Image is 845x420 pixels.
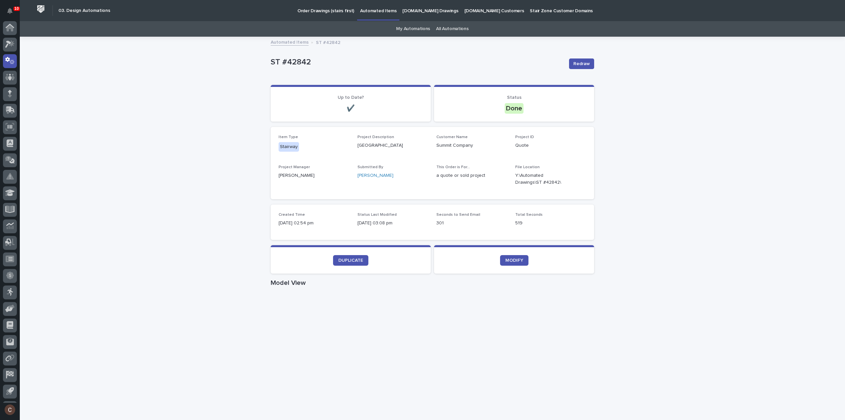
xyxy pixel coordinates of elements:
[271,57,564,67] p: ST #42842
[436,135,468,139] span: Customer Name
[3,4,17,18] button: Notifications
[279,220,350,227] p: [DATE] 02:54 pm
[58,8,110,14] h2: 03. Design Automations
[8,8,17,19] div: Notifications10
[396,21,430,37] a: My Automations
[279,165,310,169] span: Project Manager
[436,142,507,149] p: Summit Company
[279,135,298,139] span: Item Type
[357,165,383,169] span: Submitted By
[573,60,590,67] span: Redraw
[15,6,19,11] p: 10
[500,255,528,266] a: MODIFY
[436,213,480,217] span: Seconds to Send Email
[507,95,522,100] span: Status
[515,213,543,217] span: Total Seconds
[436,165,470,169] span: This Order is For...
[35,3,47,15] img: Workspace Logo
[357,213,397,217] span: Status Last Modified
[515,172,570,186] : Y:\Automated Drawings\ST #42842\
[279,213,305,217] span: Created Time
[279,172,350,179] p: [PERSON_NAME]
[569,58,594,69] button: Redraw
[279,104,423,112] p: ✔️
[316,38,340,46] p: ST #42842
[3,403,17,417] button: users-avatar
[271,279,594,287] h1: Model View
[515,220,586,227] p: 519
[436,172,507,179] p: a quote or sold project
[515,135,534,139] span: Project ID
[357,142,428,149] p: [GEOGRAPHIC_DATA]
[505,103,524,114] div: Done
[333,255,368,266] a: DUPLICATE
[271,38,309,46] a: Automated Items
[338,258,363,263] span: DUPLICATE
[357,172,393,179] a: [PERSON_NAME]
[357,135,394,139] span: Project Description
[279,142,299,152] div: Stairway
[505,258,523,263] span: MODIFY
[436,21,468,37] a: All Automations
[436,220,507,227] p: 301
[357,220,428,227] p: [DATE] 03:08 pm
[338,95,364,100] span: Up to Date?
[515,142,586,149] p: Quote
[515,165,540,169] span: File Location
